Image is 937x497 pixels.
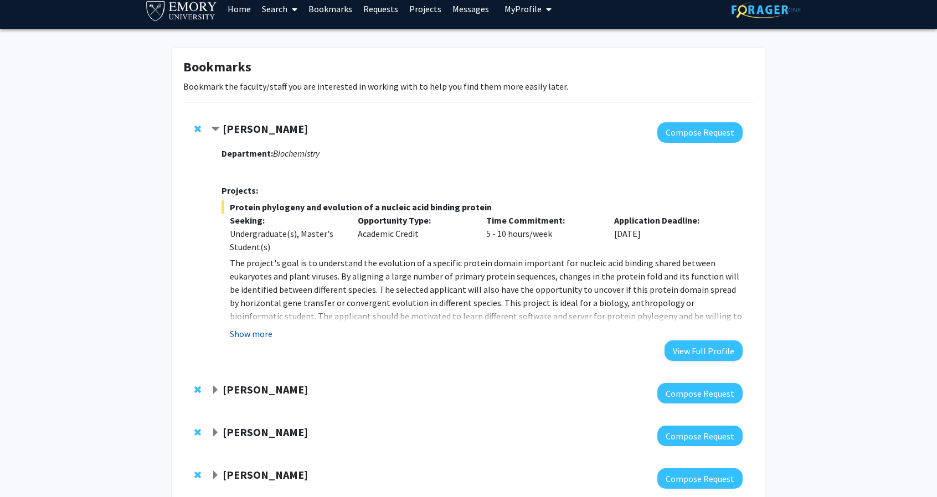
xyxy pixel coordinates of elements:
[194,428,201,437] span: Remove Jianhua Xiong from bookmarks
[358,214,470,227] p: Opportunity Type:
[657,122,743,143] button: Compose Request to Charles Bou-Nader
[183,59,754,75] h1: Bookmarks
[194,125,201,133] span: Remove Charles Bou-Nader from bookmarks
[273,148,320,159] i: Biochemistry
[657,383,743,403] button: Compose Request to Chrystal Paulos
[349,214,478,253] div: Academic Credit
[222,148,273,159] strong: Department:
[478,214,606,253] div: 5 - 10 hours/week
[223,468,308,482] strong: [PERSON_NAME]
[230,327,272,340] button: Show more
[486,214,598,227] p: Time Commitment:
[194,385,201,394] span: Remove Chrystal Paulos from bookmarks
[504,3,542,14] span: My Profile
[230,256,743,336] p: The project's goal is to understand the evolution of a specific protein domain important for nucl...
[230,227,342,253] div: Undergraduate(s), Master's Student(s)
[211,386,220,395] span: Expand Chrystal Paulos Bookmark
[223,382,308,396] strong: [PERSON_NAME]
[665,340,743,361] button: View Full Profile
[183,80,754,93] p: Bookmark the faculty/staff you are interested in working with to help you find them more easily l...
[614,214,726,227] p: Application Deadline:
[211,471,220,480] span: Expand Kathryn Oliver Bookmark
[230,214,342,227] p: Seeking:
[657,468,743,489] button: Compose Request to Kathryn Oliver
[732,1,801,18] img: ForagerOne Logo
[606,214,734,253] div: [DATE]
[223,425,308,439] strong: [PERSON_NAME]
[211,428,220,437] span: Expand Jianhua Xiong Bookmark
[222,185,258,196] strong: Projects:
[8,447,47,489] iframe: Chat
[194,470,201,479] span: Remove Kathryn Oliver from bookmarks
[222,200,743,214] span: Protein phylogeny and evolution of a nucleic acid binding protein
[223,122,308,136] strong: [PERSON_NAME]
[657,426,743,446] button: Compose Request to Jianhua Xiong
[211,125,220,134] span: Contract Charles Bou-Nader Bookmark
